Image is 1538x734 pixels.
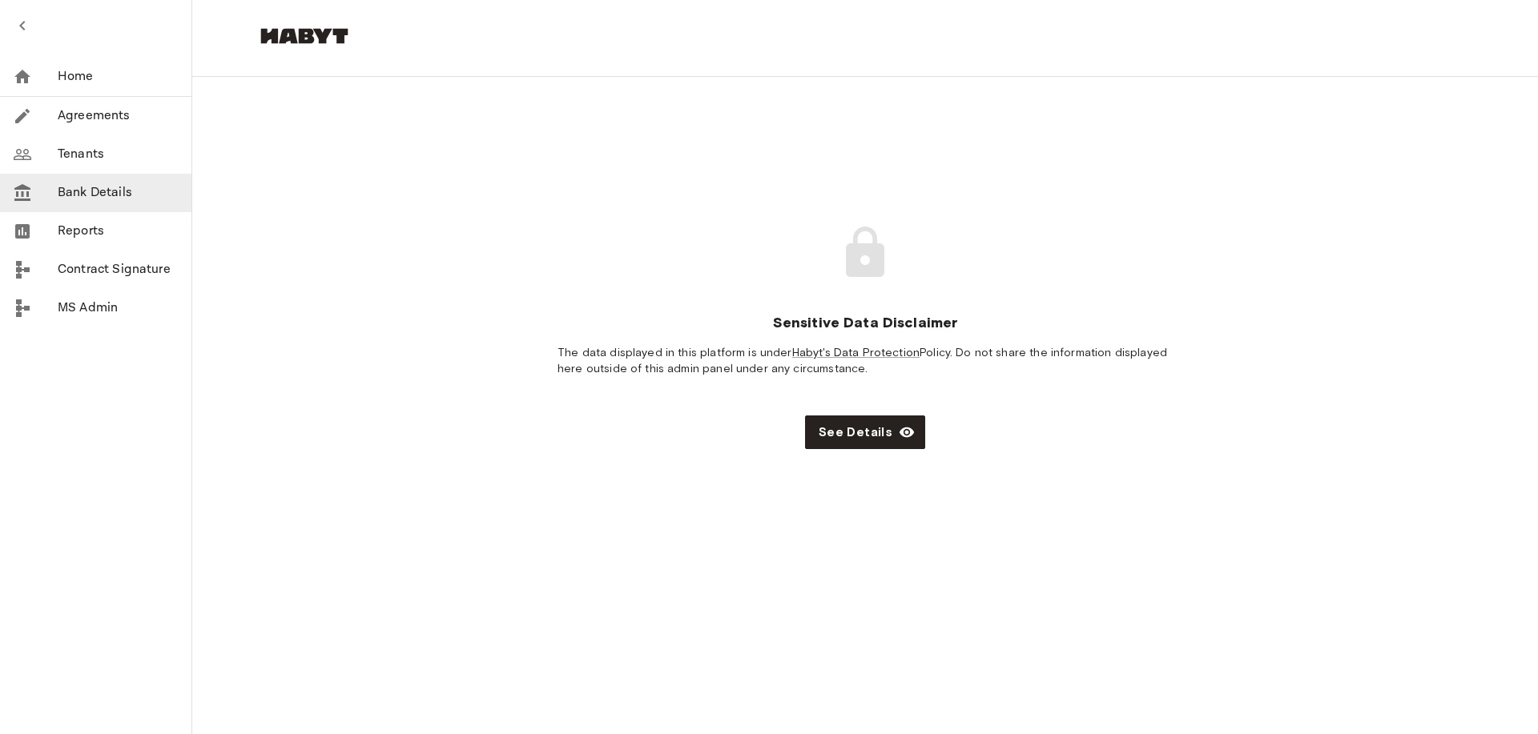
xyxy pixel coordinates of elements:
[58,67,179,86] p: Home
[558,345,1173,377] span: The data displayed in this platform is under Policy. Do not share the information displayed here ...
[792,346,920,359] a: Habyt's Data Protection
[819,423,892,442] span: See Details
[773,313,958,332] span: Sensitive Data Disclaimer
[256,28,352,44] img: Habyt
